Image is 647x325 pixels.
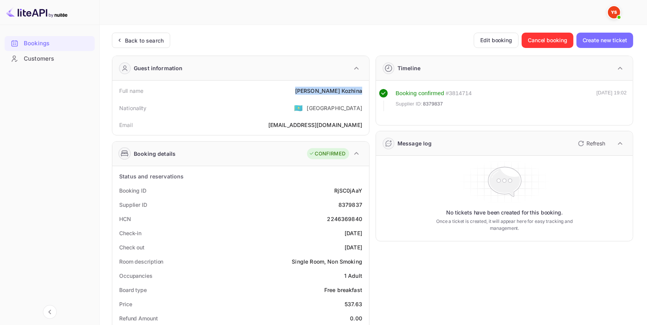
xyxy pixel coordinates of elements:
div: Back to search [125,36,164,45]
p: No tickets have been created for this booking. [446,209,563,216]
div: Room description [119,257,163,266]
div: 0.00 [350,314,362,322]
button: Cancel booking [522,33,573,48]
div: Timeline [397,64,420,72]
div: Single Room, Non Smoking [292,257,362,266]
div: 537.63 [345,300,362,308]
div: Check-in [119,229,141,237]
img: Yandex Support [608,6,620,18]
div: Nationality [119,104,147,112]
div: Email [119,121,133,129]
div: Message log [397,139,432,147]
div: Check out [119,243,145,251]
div: CONFIRMED [309,150,345,158]
div: Booking confirmed [396,89,444,98]
div: Bookings [24,39,91,48]
p: Refresh [586,139,605,147]
div: [PERSON_NAME] Kozhina [295,87,362,95]
div: [DATE] 19:02 [596,89,627,111]
button: Refresh [573,137,608,150]
div: 8379837 [338,201,362,209]
button: Edit booking [474,33,519,48]
div: [DATE] [345,243,362,251]
img: LiteAPI logo [6,6,67,18]
div: Refund Amount [119,314,158,322]
div: Customers [24,54,91,63]
div: # 3814714 [446,89,472,98]
span: Supplier ID: [396,100,422,108]
div: Free breakfast [324,286,362,294]
div: Guest information [134,64,183,72]
div: Bookings [5,36,95,51]
div: [GEOGRAPHIC_DATA] [307,104,362,112]
div: Status and reservations [119,172,184,180]
div: [DATE] [345,229,362,237]
span: United States [294,101,303,115]
button: Create new ticket [576,33,633,48]
button: Collapse navigation [43,305,57,319]
div: 1 Adult [344,272,362,280]
p: Once a ticket is created, it will appear here for easy tracking and management. [435,218,573,232]
div: Price [119,300,132,308]
a: Bookings [5,36,95,50]
div: Full name [119,87,143,95]
div: Board type [119,286,147,294]
div: [EMAIL_ADDRESS][DOMAIN_NAME] [268,121,362,129]
div: RjSC0jAaY [334,186,362,195]
span: 8379837 [423,100,443,108]
div: HCN [119,215,131,223]
div: 2246369840 [327,215,363,223]
div: Booking details [134,150,176,158]
div: Supplier ID [119,201,147,209]
a: Customers [5,51,95,66]
div: Booking ID [119,186,146,195]
div: Occupancies [119,272,153,280]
